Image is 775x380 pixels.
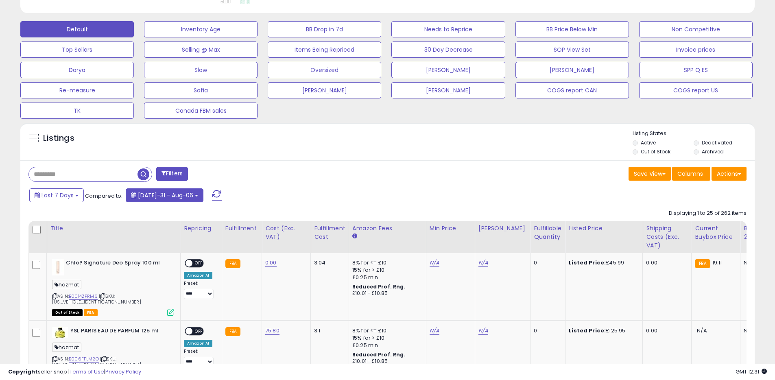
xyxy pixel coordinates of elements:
[265,327,279,335] a: 75.80
[352,274,420,281] div: £0.25 min
[736,368,767,376] span: 2025-08-14 12:31 GMT
[391,41,505,58] button: 30 Day Decrease
[52,343,81,352] span: hazmat
[641,148,670,155] label: Out of Stock
[352,224,423,233] div: Amazon Fees
[352,283,406,290] b: Reduced Prof. Rng.
[515,41,629,58] button: SOP View Set
[569,327,606,334] b: Listed Price:
[126,188,203,202] button: [DATE]-31 - Aug-06
[268,41,381,58] button: Items Being Repriced
[639,82,753,98] button: COGS report US
[105,368,141,376] a: Privacy Policy
[85,192,122,200] span: Compared to:
[184,349,216,367] div: Preset:
[478,224,527,233] div: [PERSON_NAME]
[352,259,420,266] div: 8% for <= £10
[144,41,258,58] button: Selling @ Max
[744,327,771,334] div: N/A
[391,21,505,37] button: Needs to Reprice
[314,327,343,334] div: 3.1
[352,351,406,358] b: Reduced Prof. Rng.
[534,259,559,266] div: 0
[646,224,688,250] div: Shipping Costs (Exc. VAT)
[391,82,505,98] button: [PERSON_NAME]
[669,210,747,217] div: Displaying 1 to 25 of 262 items
[677,170,703,178] span: Columns
[225,224,258,233] div: Fulfillment
[184,340,212,347] div: Amazon AI
[478,259,488,267] a: N/A
[702,139,732,146] label: Deactivated
[515,21,629,37] button: BB Price Below Min
[156,167,188,181] button: Filters
[629,167,671,181] button: Save View
[52,259,174,315] div: ASIN:
[695,259,710,268] small: FBA
[268,62,381,78] button: Oversized
[20,62,134,78] button: Darya
[639,21,753,37] button: Non Competitive
[352,266,420,274] div: 15% for > £10
[352,233,357,240] small: Amazon Fees.
[70,368,104,376] a: Terms of Use
[633,130,755,138] p: Listing States:
[646,259,685,266] div: 0.00
[744,259,771,266] div: N/A
[515,82,629,98] button: COGS report CAN
[52,327,68,338] img: 41j+XKHtPCL._SL40_.jpg
[225,327,240,336] small: FBA
[192,328,205,335] span: OFF
[225,259,240,268] small: FBA
[69,356,99,363] a: B006FFLM2O
[702,148,724,155] label: Archived
[8,368,38,376] strong: Copyright
[268,21,381,37] button: BB Drop in 7d
[265,259,277,267] a: 0.00
[569,224,639,233] div: Listed Price
[744,224,773,241] div: BB Share 24h.
[534,224,562,241] div: Fulfillable Quantity
[515,62,629,78] button: [PERSON_NAME]
[569,259,636,266] div: £45.99
[69,293,98,300] a: B0014ZFRM6
[391,62,505,78] button: [PERSON_NAME]
[352,290,420,297] div: £10.01 - £10.85
[192,260,205,267] span: OFF
[265,224,307,241] div: Cost (Exc. VAT)
[184,281,216,299] div: Preset:
[672,167,710,181] button: Columns
[52,293,141,305] span: | SKU: [US_VEHICLE_IDENTIFICATION_NUMBER]
[268,82,381,98] button: [PERSON_NAME]
[639,62,753,78] button: SPP Q ES
[52,280,81,289] span: hazmat
[52,309,83,316] span: All listings that are currently out of stock and unavailable for purchase on Amazon
[20,103,134,119] button: TK
[478,327,488,335] a: N/A
[569,327,636,334] div: £125.95
[138,191,193,199] span: [DATE]-31 - Aug-06
[352,342,420,349] div: £0.25 min
[52,259,64,275] img: 216MkwsR+dL._SL40_.jpg
[43,133,74,144] h5: Listings
[695,224,737,241] div: Current Buybox Price
[184,224,218,233] div: Repricing
[430,259,439,267] a: N/A
[20,82,134,98] button: Re-measure
[20,21,134,37] button: Default
[8,368,141,376] div: seller snap | |
[144,21,258,37] button: Inventory Age
[430,224,472,233] div: Min Price
[144,82,258,98] button: Sofia
[84,309,98,316] span: FBA
[66,259,165,269] b: Chlo? Signature Deo Spray 100 ml
[20,41,134,58] button: Top Sellers
[29,188,84,202] button: Last 7 Days
[430,327,439,335] a: N/A
[697,327,707,334] span: N/A
[184,272,212,279] div: Amazon AI
[50,224,177,233] div: Title
[144,62,258,78] button: Slow
[646,327,685,334] div: 0.00
[639,41,753,58] button: Invoice prices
